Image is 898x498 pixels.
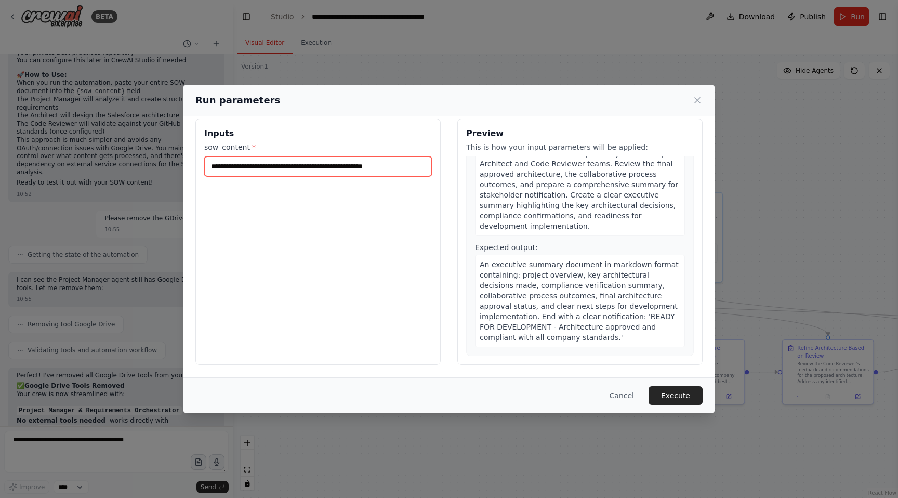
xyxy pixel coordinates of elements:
[204,142,432,152] label: sow_content
[649,386,703,405] button: Execute
[466,127,694,140] h3: Preview
[195,93,280,108] h2: Run parameters
[466,142,694,152] p: This is how your input parameters will be applied:
[480,260,679,342] span: An executive summary document in markdown format containing: project overview, key architectural ...
[480,149,678,230] span: Consolidate all the work completed by the Developer Architect and Code Reviewer teams. Review the...
[475,243,538,252] span: Expected output:
[601,386,642,405] button: Cancel
[204,127,432,140] h3: Inputs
